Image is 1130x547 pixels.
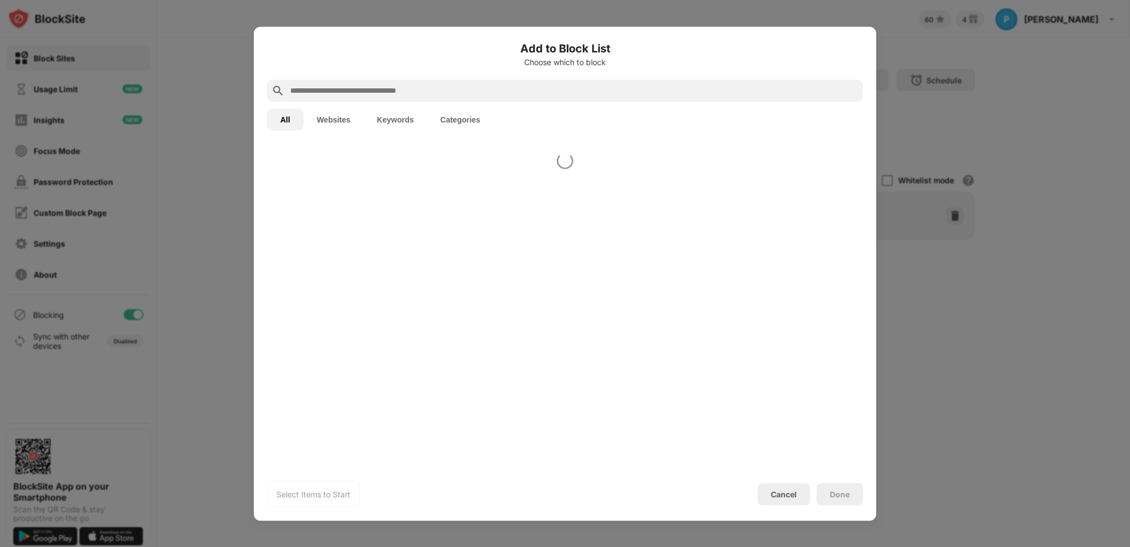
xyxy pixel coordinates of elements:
[427,108,493,130] button: Categories
[303,108,364,130] button: Websites
[771,490,797,499] div: Cancel
[271,84,285,97] img: search.svg
[830,490,850,498] div: Done
[267,108,303,130] button: All
[364,108,427,130] button: Keywords
[267,57,863,66] div: Choose which to block
[276,488,350,500] div: Select Items to Start
[267,40,863,56] h6: Add to Block List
